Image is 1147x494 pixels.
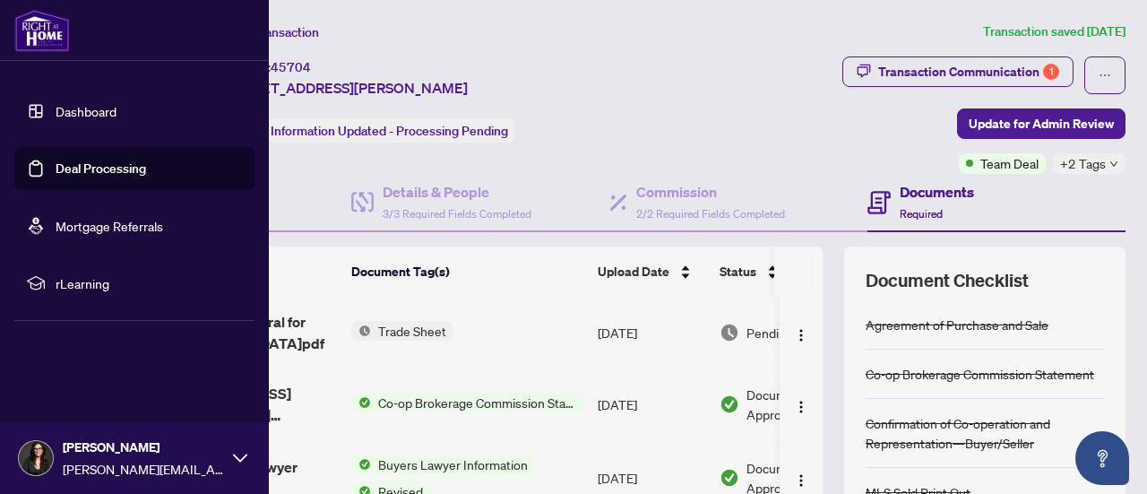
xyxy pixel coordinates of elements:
[980,153,1039,173] span: Team Deal
[56,218,163,234] a: Mortgage Referrals
[720,394,739,414] img: Document Status
[900,207,943,221] span: Required
[787,390,815,419] button: Logo
[794,328,808,342] img: Logo
[371,321,453,341] span: Trade Sheet
[371,455,535,474] span: Buyers Lawyer Information
[842,56,1074,87] button: Transaction Communication1
[794,400,808,414] img: Logo
[223,24,319,40] span: View Transaction
[1043,64,1059,80] div: 1
[222,118,515,143] div: Status:
[636,181,785,203] h4: Commission
[383,181,531,203] h4: Details & People
[1060,153,1106,174] span: +2 Tags
[983,22,1125,42] article: Transaction saved [DATE]
[591,297,712,368] td: [DATE]
[351,321,371,341] img: Status Icon
[56,273,242,293] span: rLearning
[720,323,739,342] img: Document Status
[720,262,756,282] span: Status
[746,385,858,424] span: Document Approved
[1099,69,1111,82] span: ellipsis
[787,318,815,347] button: Logo
[900,181,974,203] h4: Documents
[866,315,1048,334] div: Agreement of Purchase and Sale
[787,464,815,492] button: Logo
[351,455,371,474] img: Status Icon
[271,59,311,75] span: 45704
[56,103,116,119] a: Dashboard
[866,268,1029,293] span: Document Checklist
[794,473,808,488] img: Logo
[957,108,1125,139] button: Update for Admin Review
[351,321,453,341] button: Status IconTrade Sheet
[351,393,583,412] button: Status IconCo-op Brokerage Commission Statement
[19,441,53,475] img: Profile Icon
[746,323,836,342] span: Pending Review
[351,393,371,412] img: Status Icon
[866,364,1094,384] div: Co-op Brokerage Commission Statement
[14,9,70,52] img: logo
[636,207,785,221] span: 2/2 Required Fields Completed
[866,413,1104,453] div: Confirmation of Co-operation and Representation—Buyer/Seller
[712,247,865,297] th: Status
[720,468,739,488] img: Document Status
[1109,160,1118,169] span: down
[969,109,1114,138] span: Update for Admin Review
[56,160,146,177] a: Deal Processing
[271,123,508,139] span: Information Updated - Processing Pending
[591,247,712,297] th: Upload Date
[63,459,224,479] span: [PERSON_NAME][EMAIL_ADDRESS][DOMAIN_NAME]
[598,262,669,282] span: Upload Date
[383,207,531,221] span: 3/3 Required Fields Completed
[878,57,1059,86] div: Transaction Communication
[1075,431,1129,485] button: Open asap
[591,368,712,440] td: [DATE]
[344,247,591,297] th: Document Tag(s)
[222,77,468,99] span: [STREET_ADDRESS][PERSON_NAME]
[371,393,583,412] span: Co-op Brokerage Commission Statement
[63,438,224,457] span: [PERSON_NAME]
